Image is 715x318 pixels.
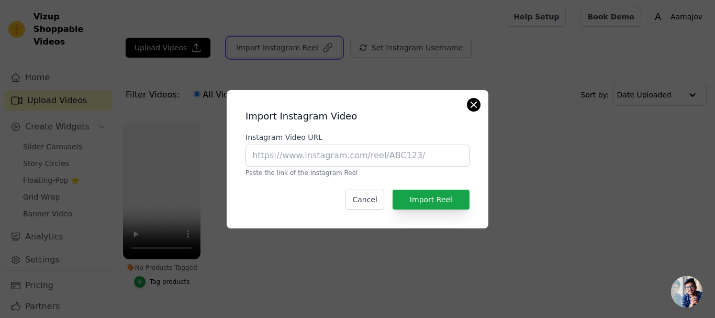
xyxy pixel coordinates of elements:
[245,132,470,142] label: Instagram Video URL
[245,145,470,167] input: https://www.instagram.com/reel/ABC123/
[467,98,480,111] button: Close modal
[671,276,702,308] div: Open chat
[345,190,384,210] button: Cancel
[245,109,470,124] h2: Import Instagram Video
[393,190,470,210] button: Import Reel
[245,169,470,177] p: Paste the link of the Instagram Reel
